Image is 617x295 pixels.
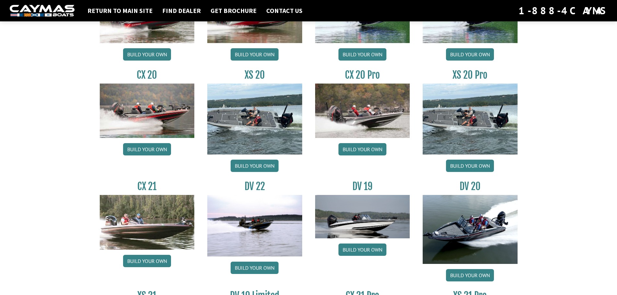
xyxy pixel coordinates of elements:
[423,180,518,192] h3: DV 20
[263,6,306,15] a: Contact Us
[423,84,518,154] img: XS_20_resized.jpg
[159,6,204,15] a: Find Dealer
[123,143,171,155] a: Build your own
[207,6,260,15] a: Get Brochure
[519,4,607,18] div: 1-888-4CAYMAS
[10,5,74,17] img: white-logo-c9c8dbefe5ff5ceceb0f0178aa75bf4bb51f6bca0971e226c86eb53dfe498488.png
[423,69,518,81] h3: XS 20 Pro
[207,180,302,192] h3: DV 22
[100,69,195,81] h3: CX 20
[100,180,195,192] h3: CX 21
[423,195,518,264] img: DV_20_from_website_for_caymas_connect.png
[446,160,494,172] a: Build your own
[315,195,410,238] img: dv-19-ban_from_website_for_caymas_connect.png
[231,48,279,61] a: Build your own
[84,6,156,15] a: Return to main site
[100,195,195,249] img: CX21_thumb.jpg
[207,69,302,81] h3: XS 20
[315,180,410,192] h3: DV 19
[231,262,279,274] a: Build your own
[446,48,494,61] a: Build your own
[207,84,302,154] img: XS_20_resized.jpg
[338,143,386,155] a: Build your own
[207,195,302,256] img: DV22_original_motor_cropped_for_caymas_connect.jpg
[446,269,494,281] a: Build your own
[315,84,410,138] img: CX-20Pro_thumbnail.jpg
[123,255,171,267] a: Build your own
[123,48,171,61] a: Build your own
[100,84,195,138] img: CX-20_thumbnail.jpg
[338,48,386,61] a: Build your own
[231,160,279,172] a: Build your own
[315,69,410,81] h3: CX 20 Pro
[338,244,386,256] a: Build your own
